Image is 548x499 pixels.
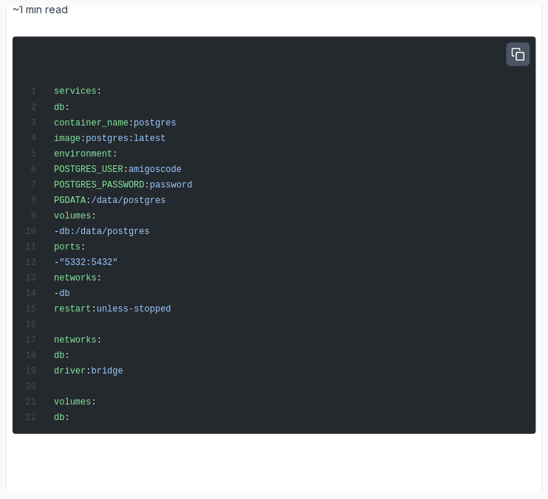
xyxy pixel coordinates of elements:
[129,164,182,174] span: amigoscode
[54,365,86,376] span: driver
[13,1,535,18] p: ~1 min read
[54,117,129,128] span: container_name
[91,303,96,314] span: :
[54,241,81,252] span: ports
[86,195,91,205] span: :
[54,133,81,143] span: image
[54,226,59,236] span: -
[97,334,102,345] span: :
[54,179,144,190] span: POSTGRES_PASSWORD
[54,350,64,360] span: db
[91,195,165,205] span: /data/postgres
[150,179,193,190] span: password
[54,148,112,159] span: environment
[54,412,64,422] span: db
[54,164,123,174] span: POSTGRES_USER
[91,396,96,407] span: :
[129,117,134,128] span: :
[54,257,59,267] span: -
[64,350,69,360] span: :
[64,102,69,112] span: :
[86,365,91,376] span: :
[91,365,123,376] span: bridge
[123,164,129,174] span: :
[54,303,91,314] span: restart
[97,272,102,283] span: :
[59,226,149,236] span: db:/data/postgres
[81,133,86,143] span: :
[54,102,64,112] span: db
[54,195,86,205] span: PGDATA
[54,334,97,345] span: networks
[54,210,91,221] span: volumes
[97,86,102,97] span: :
[81,241,86,252] span: :
[91,210,96,221] span: :
[86,133,165,143] span: postgres:latest
[112,148,117,159] span: :
[97,303,171,314] span: unless-stopped
[54,288,59,298] span: -
[59,288,69,298] span: db
[144,179,149,190] span: :
[54,396,91,407] span: volumes
[134,117,177,128] span: postgres
[54,86,97,97] span: services
[64,412,69,422] span: :
[54,272,97,283] span: networks
[59,257,117,267] span: "5332:5432"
